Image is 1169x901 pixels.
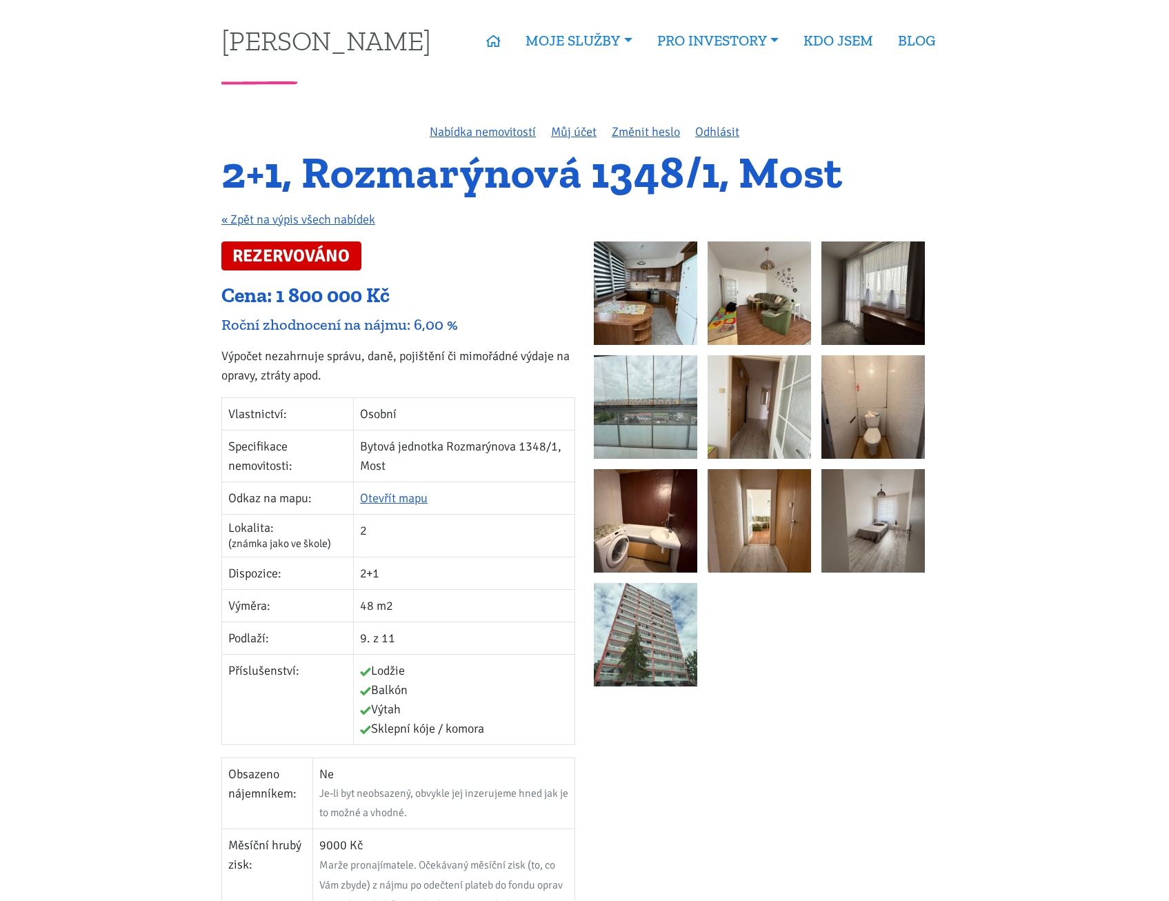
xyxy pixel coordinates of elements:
a: Odhlásit [695,124,739,139]
td: 48 m2 [354,590,575,622]
td: Podlaží: [222,622,354,655]
a: Změnit heslo [612,124,680,139]
td: 2+1 [354,557,575,590]
td: 9. z 11 [354,622,575,655]
td: Dispozice: [222,557,354,590]
a: BLOG [886,25,948,57]
td: Vlastnictví: [222,397,354,430]
a: PRO INVESTORY [645,25,791,57]
a: MOJE SLUŽBY [513,25,644,57]
h1: 2+1, Rozmarýnová 1348/1, Most [221,154,948,192]
a: « Zpět na výpis všech nabídek [221,212,375,227]
td: Obsazeno nájemníkem: [222,758,313,829]
td: Lodžie Balkón Výtah Sklepní kóje / komora [354,655,575,745]
div: Je-li byt neobsazený, obvykle jej inzerujeme hned jak je to možné a vhodné. [319,784,568,822]
td: Výměra: [222,590,354,622]
td: Bytová jednotka Rozmarýnova 1348/1, Most [354,430,575,482]
p: Výpočet nezahrnuje správu, daně, pojištění či mimořádné výdaje na opravy, ztráty apod. [221,346,575,385]
a: Můj účet [551,124,597,139]
span: REZERVOVÁNO [221,241,361,271]
span: (známka jako ve škole) [228,537,331,551]
a: [PERSON_NAME] [221,27,431,54]
div: Cena: 1 800 000 Kč [221,283,575,309]
a: Otevřít mapu [360,491,428,506]
td: Osobní [354,397,575,430]
td: Lokalita: [222,514,354,557]
td: 2 [354,514,575,557]
a: Nabídka nemovitostí [430,124,536,139]
td: Ne [312,758,574,829]
td: Specifikace nemovitosti: [222,430,354,482]
div: Roční zhodnocení na nájmu: 6,00 % [221,315,575,334]
td: Odkaz na mapu: [222,482,354,514]
td: Příslušenství: [222,655,354,745]
a: KDO JSEM [791,25,886,57]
